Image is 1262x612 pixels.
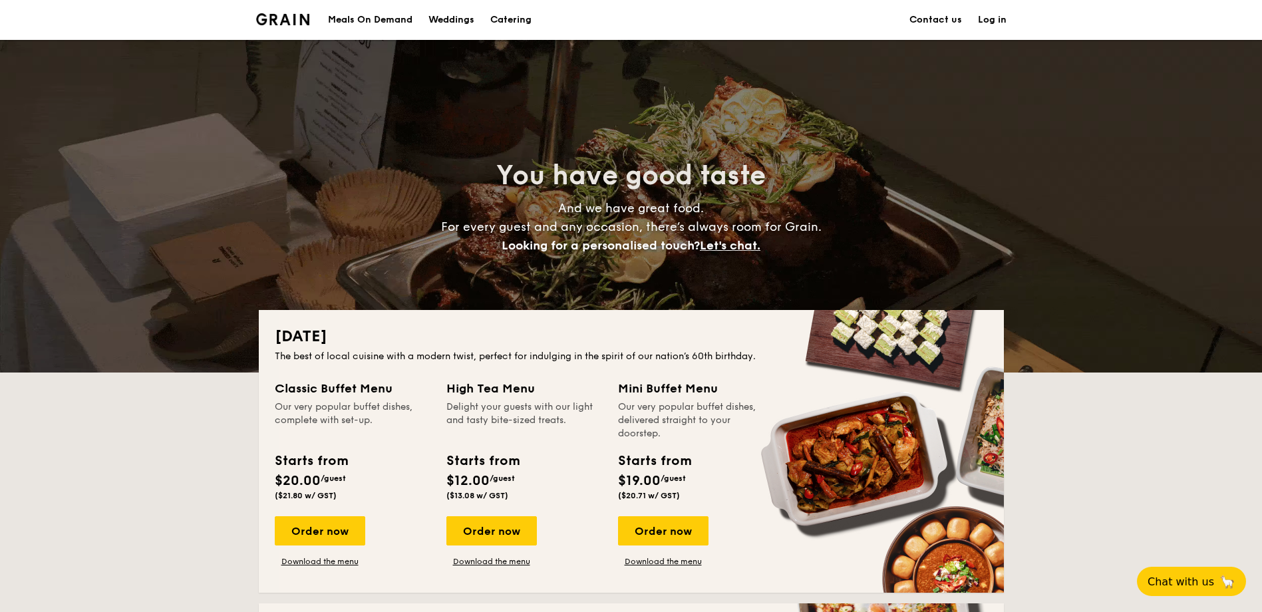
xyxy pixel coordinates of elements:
[446,491,508,500] span: ($13.08 w/ GST)
[275,379,430,398] div: Classic Buffet Menu
[1219,574,1235,589] span: 🦙
[275,400,430,440] div: Our very popular buffet dishes, complete with set-up.
[618,556,709,567] a: Download the menu
[446,516,537,545] div: Order now
[321,474,346,483] span: /guest
[446,451,519,471] div: Starts from
[661,474,686,483] span: /guest
[275,491,337,500] span: ($21.80 w/ GST)
[275,516,365,545] div: Order now
[275,556,365,567] a: Download the menu
[490,474,515,483] span: /guest
[502,238,700,253] span: Looking for a personalised touch?
[275,451,347,471] div: Starts from
[256,13,310,25] a: Logotype
[618,516,709,545] div: Order now
[618,379,774,398] div: Mini Buffet Menu
[275,350,988,363] div: The best of local cuisine with a modern twist, perfect for indulging in the spirit of our nation’...
[446,400,602,440] div: Delight your guests with our light and tasty bite-sized treats.
[256,13,310,25] img: Grain
[496,160,766,192] span: You have good taste
[618,451,691,471] div: Starts from
[446,473,490,489] span: $12.00
[275,326,988,347] h2: [DATE]
[618,473,661,489] span: $19.00
[618,400,774,440] div: Our very popular buffet dishes, delivered straight to your doorstep.
[700,238,760,253] span: Let's chat.
[441,201,822,253] span: And we have great food. For every guest and any occasion, there’s always room for Grain.
[1137,567,1246,596] button: Chat with us🦙
[446,556,537,567] a: Download the menu
[275,473,321,489] span: $20.00
[618,491,680,500] span: ($20.71 w/ GST)
[1148,575,1214,588] span: Chat with us
[446,379,602,398] div: High Tea Menu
